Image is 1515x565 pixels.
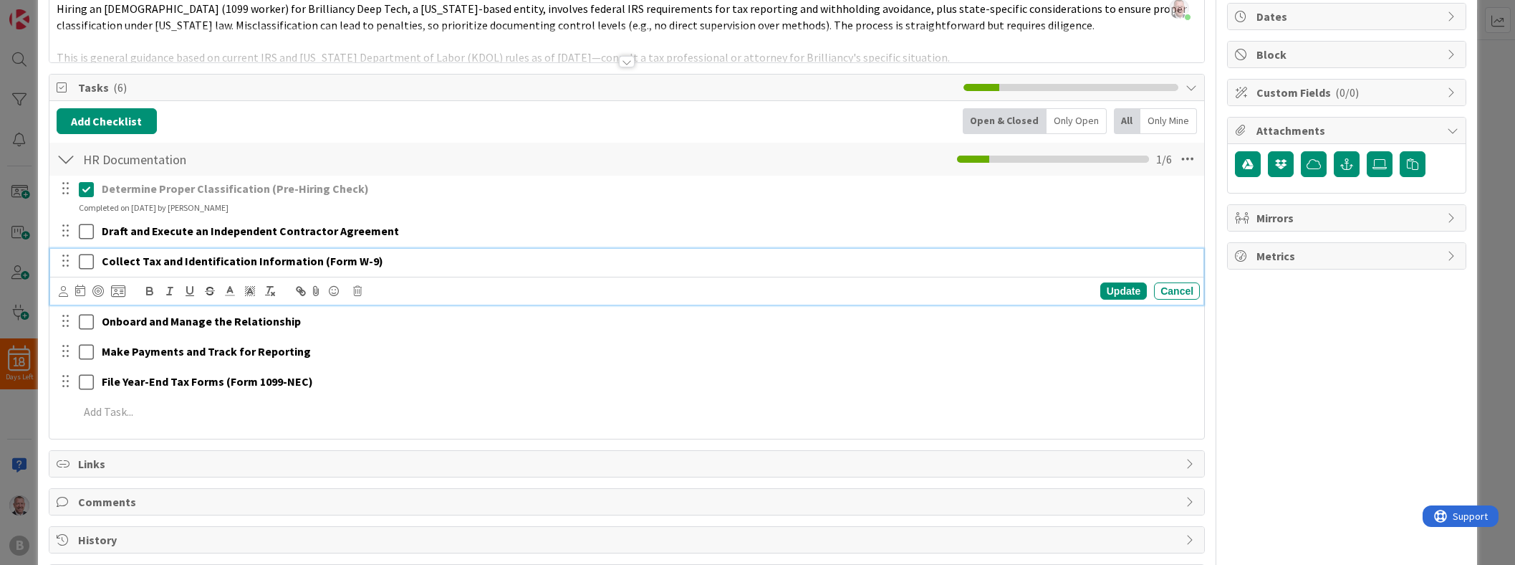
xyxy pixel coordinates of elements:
[30,2,65,19] span: Support
[102,254,383,268] strong: Collect Tax and Identification Information (Form W-9)
[1256,84,1440,101] span: Custom Fields
[78,79,956,96] span: Tasks
[102,374,313,389] strong: File Year-End Tax Forms (Form 1099-NEC)
[1256,247,1440,265] span: Metrics
[57,1,1189,32] span: Hiring an [DEMOGRAPHIC_DATA] (1099 worker) for Brilliancy Deep Tech, a [US_STATE]-based entity, i...
[1154,282,1200,300] div: Cancel
[1047,108,1107,134] div: Only Open
[1156,151,1172,168] span: 1 / 6
[1140,108,1197,134] div: Only Mine
[1256,46,1440,63] span: Block
[1256,8,1440,25] span: Dates
[78,455,1178,473] span: Links
[79,201,229,214] div: Completed on [DATE] by [PERSON_NAME]
[963,108,1047,134] div: Open & Closed
[78,493,1178,511] span: Comments
[102,344,311,359] strong: Make Payments and Track for Reporting
[1100,282,1147,300] div: Update
[102,314,301,328] strong: Onboard and Manage the Relationship
[1256,122,1440,139] span: Attachments
[113,80,127,95] span: ( 6 )
[1114,108,1140,134] div: All
[1256,209,1440,227] span: Mirrors
[78,531,1178,549] span: History
[78,146,400,172] input: Add Checklist...
[102,224,399,238] strong: Draft and Execute an Independent Contractor Agreement
[1335,85,1359,100] span: ( 0/0 )
[57,108,157,134] button: Add Checklist
[102,181,369,196] strong: Determine Proper Classification (Pre-Hiring Check)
